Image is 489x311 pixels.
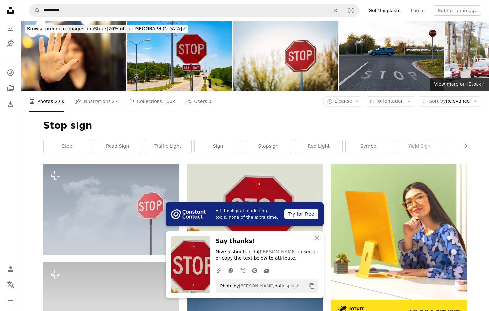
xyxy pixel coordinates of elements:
span: Relevance [429,98,470,105]
span: Sort by [429,99,446,104]
a: [PERSON_NAME] [258,249,296,254]
img: selective-photography of stop signage [187,164,323,254]
a: traffic light [144,140,191,153]
a: Collections [4,82,17,95]
h1: Stop sign [43,120,467,132]
img: stop all way. road sign of all way stop. caution red roadsign. prohibition traffic sign on the ro... [127,21,232,91]
button: Orientation [366,96,415,107]
span: 166k [163,98,175,105]
a: Share on Pinterest [249,264,260,277]
span: 20% off at [GEOGRAPHIC_DATA] ↗ [27,26,186,31]
a: Download History [4,98,17,111]
a: symbol [346,140,393,153]
button: Language [4,278,17,291]
a: Share on Facebook [225,264,237,277]
button: Submit an image [434,5,481,16]
a: Collections 166k [128,91,175,112]
button: Visual search [343,4,359,17]
a: road sign [94,140,141,153]
button: Copy to clipboard [306,280,318,292]
a: View more on iStock↗ [430,78,489,91]
h3: Say thanks! [216,236,318,246]
span: All the digital marketing tools, none of the extra time. [216,208,280,221]
form: Find visuals sitewide [29,4,359,17]
button: Search Unsplash [29,4,40,17]
a: Photos [4,21,17,34]
button: scroll list to the right [460,140,467,153]
a: Share over email [260,264,272,277]
div: Try for Free [284,209,318,219]
a: Illustrations 27 [75,91,118,112]
a: red light [295,140,342,153]
a: sign [195,140,242,153]
span: Orientation [378,99,403,104]
img: a red stop sign sitting on top of a metal pole [43,164,179,254]
span: Browse premium images on iStock | [27,26,108,31]
button: Sort byRelevance [418,96,481,107]
a: stop [44,140,91,153]
a: Illustrations [4,37,17,50]
a: Browse premium images on iStock|20% off at [GEOGRAPHIC_DATA]↗ [21,21,192,37]
a: All the digital marketing tools, none of the extra time.Try for Free [166,202,324,226]
a: a red stop sign sitting on top of a metal pole [43,206,179,212]
a: Share on Twitter [237,264,249,277]
a: Log in / Sign up [4,262,17,276]
img: file-1754318165549-24bf788d5b37 [171,209,206,219]
a: Unsplash [280,283,299,288]
a: Explore [4,66,17,79]
img: Stop sign with road markings and a moving blue car [339,21,444,91]
button: Clear [328,4,343,17]
a: [PERSON_NAME] [239,283,275,288]
img: Stop Gesture with Open Hand [21,21,126,91]
a: stopsign [245,140,292,153]
a: Get Unsplash+ [364,5,407,16]
a: Users 0 [185,91,211,112]
button: Menu [4,294,17,307]
p: Give a shoutout to on social or copy the text below to attribute. [216,249,318,262]
span: 27 [112,98,118,105]
span: 0 [208,98,211,105]
a: Log in [407,5,428,16]
span: Photo by on [217,281,300,291]
span: View more on iStock ↗ [434,81,485,87]
a: yield sign [396,140,443,153]
button: License [323,96,364,107]
span: License [335,99,352,104]
img: file-1722962862010-20b14c5a0a60image [331,164,467,299]
img: Stop sign [233,21,338,91]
